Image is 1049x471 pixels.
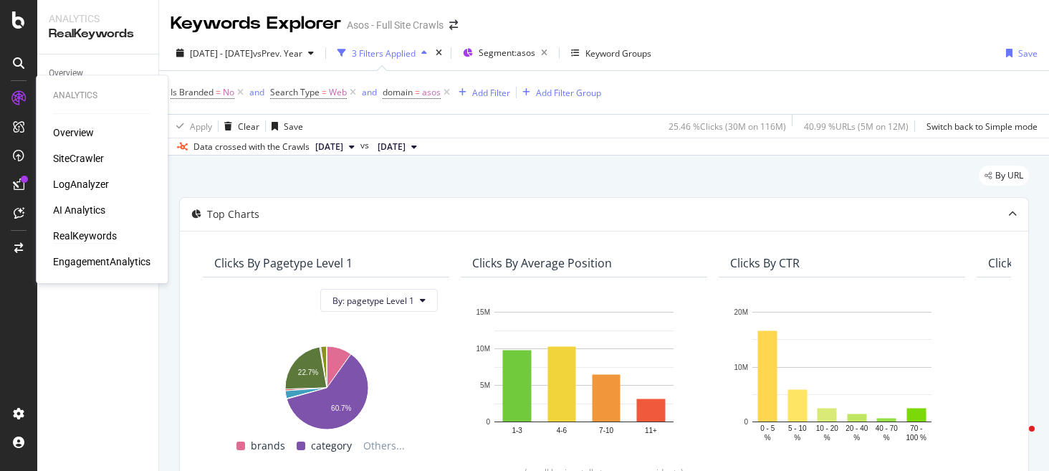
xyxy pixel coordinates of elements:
[910,424,922,432] text: 70 -
[266,115,303,138] button: Save
[49,66,83,81] div: Overview
[284,120,303,133] div: Save
[347,18,444,32] div: Asos - Full Site Crawls
[216,86,221,98] span: =
[352,47,416,60] div: 3 Filters Applied
[457,42,553,65] button: Segment:asos
[479,47,535,59] span: Segment: asos
[362,86,377,98] div: and
[486,418,490,426] text: 0
[49,26,147,42] div: RealKeywords
[322,86,327,98] span: =
[449,20,458,30] div: arrow-right-arrow-left
[599,427,613,434] text: 7-10
[883,434,890,442] text: %
[730,305,954,443] svg: A chart.
[171,42,320,65] button: [DATE] - [DATE]vsPrev. Year
[472,305,696,443] svg: A chart.
[171,115,212,138] button: Apply
[921,115,1038,138] button: Switch back to Simple mode
[238,120,259,133] div: Clear
[824,434,830,442] text: %
[846,424,868,432] text: 20 - 40
[53,151,104,166] div: SiteCrawler
[358,437,411,455] span: Others...
[53,177,109,191] a: LogAnalyzer
[995,171,1023,180] span: By URL
[730,256,800,270] div: Clicks By CTR
[876,424,899,432] text: 40 - 70
[332,295,414,307] span: By: pagetype Level 1
[53,125,94,140] div: Overview
[214,256,353,270] div: Clicks By pagetype Level 1
[557,427,567,434] text: 4-6
[734,308,748,316] text: 20M
[517,84,601,101] button: Add Filter Group
[193,141,310,153] div: Data crossed with the Crawls
[472,256,612,270] div: Clicks By Average Position
[453,84,510,101] button: Add Filter
[765,434,771,442] text: %
[251,437,285,455] span: brands
[476,345,490,353] text: 10M
[472,87,510,99] div: Add Filter
[760,424,775,432] text: 0 - 5
[744,418,748,426] text: 0
[53,203,105,217] a: AI Analytics
[926,120,1038,133] div: Switch back to Simple mode
[585,47,651,60] div: Keyword Groups
[788,424,807,432] text: 5 - 10
[190,47,253,60] span: [DATE] - [DATE]
[480,381,490,389] text: 5M
[53,90,150,102] div: Analytics
[249,86,264,98] div: and
[171,11,341,36] div: Keywords Explorer
[669,120,786,133] div: 25.46 % Clicks ( 30M on 116M )
[360,139,372,152] span: vs
[53,229,117,243] a: RealKeywords
[816,424,839,432] text: 10 - 20
[311,437,352,455] span: category
[645,427,657,434] text: 11+
[422,82,441,103] span: asos
[372,138,423,156] button: [DATE]
[190,120,212,133] div: Apply
[214,339,438,432] svg: A chart.
[171,86,214,98] span: Is Branded
[1018,47,1038,60] div: Save
[223,82,234,103] span: No
[734,363,748,371] text: 10M
[331,405,351,413] text: 60.7%
[207,207,259,222] div: Top Charts
[536,87,601,99] div: Add Filter Group
[49,11,147,26] div: Analytics
[315,141,343,153] span: 2025 Oct. 7th
[53,254,150,269] a: EngagementAnalytics
[383,86,413,98] span: domain
[320,289,438,312] button: By: pagetype Level 1
[310,138,360,156] button: [DATE]
[378,141,406,153] span: 2024 Sep. 3rd
[270,86,320,98] span: Search Type
[219,115,259,138] button: Clear
[906,434,926,442] text: 100 %
[49,66,148,81] a: Overview
[249,85,264,99] button: and
[565,42,657,65] button: Keyword Groups
[329,82,347,103] span: Web
[362,85,377,99] button: and
[853,434,860,442] text: %
[1000,422,1035,457] iframe: Intercom live chat
[804,120,909,133] div: 40.99 % URLs ( 5M on 12M )
[476,308,490,316] text: 15M
[794,434,800,442] text: %
[415,86,420,98] span: =
[298,369,318,377] text: 22.7%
